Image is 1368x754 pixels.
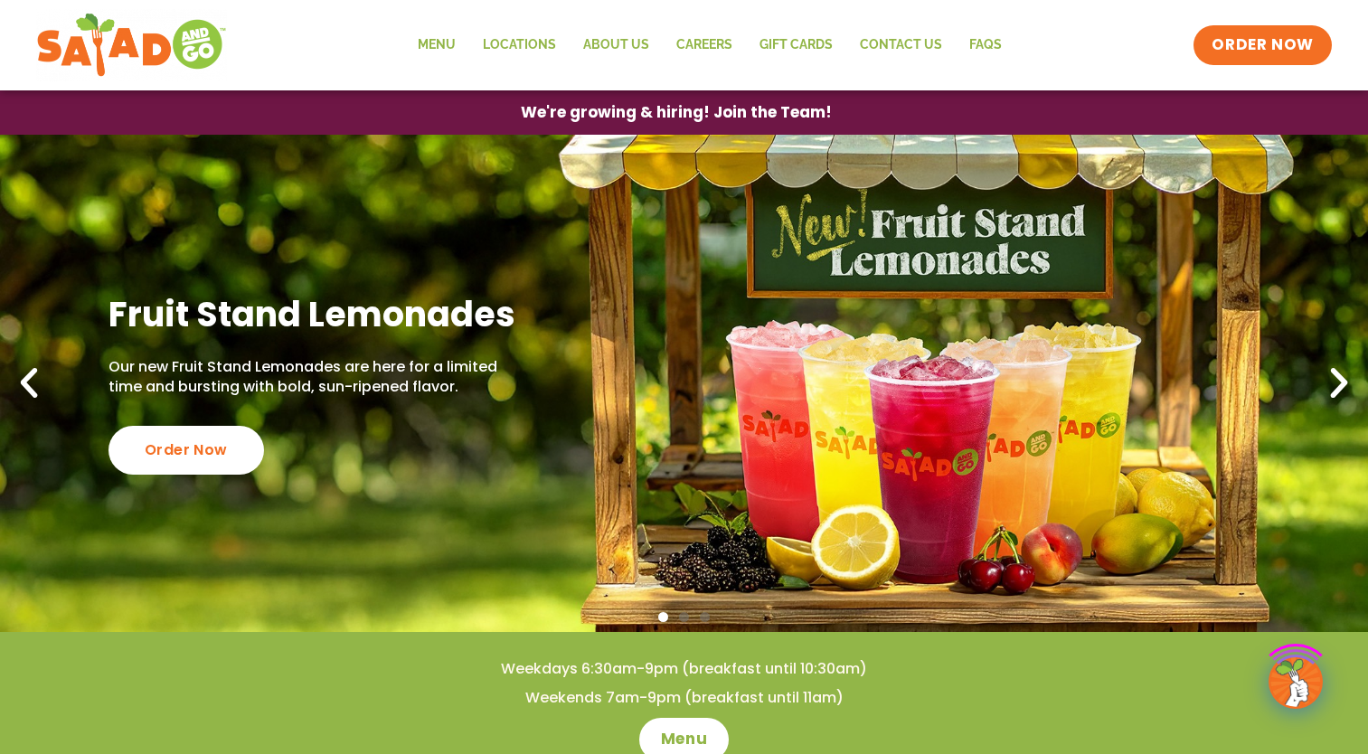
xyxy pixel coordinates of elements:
a: Locations [469,24,570,66]
span: Go to slide 3 [700,612,710,622]
a: Contact Us [846,24,956,66]
a: GIFT CARDS [746,24,846,66]
div: Previous slide [9,363,49,403]
span: Go to slide 1 [658,612,668,622]
div: Next slide [1319,363,1359,403]
p: Our new Fruit Stand Lemonades are here for a limited time and bursting with bold, sun-ripened fla... [108,357,524,398]
a: ORDER NOW [1193,25,1331,65]
nav: Menu [404,24,1015,66]
a: Menu [404,24,469,66]
h2: Fruit Stand Lemonades [108,292,524,336]
a: We're growing & hiring! Join the Team! [494,91,859,134]
img: new-SAG-logo-768×292 [36,9,227,81]
h4: Weekends 7am-9pm (breakfast until 11am) [36,688,1332,708]
h4: Weekdays 6:30am-9pm (breakfast until 10:30am) [36,659,1332,679]
span: Go to slide 2 [679,612,689,622]
div: Order Now [108,426,264,475]
span: Menu [661,729,707,750]
span: We're growing & hiring! Join the Team! [521,105,832,120]
a: About Us [570,24,663,66]
a: FAQs [956,24,1015,66]
span: ORDER NOW [1212,34,1313,56]
a: Careers [663,24,746,66]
